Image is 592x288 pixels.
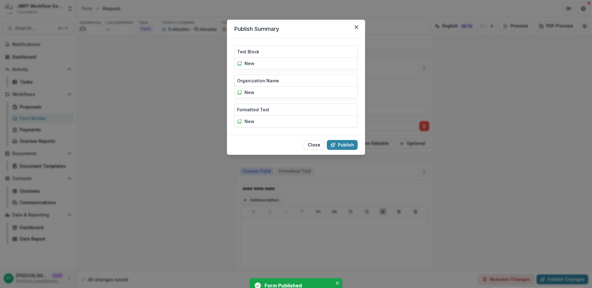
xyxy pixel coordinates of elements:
p: new [245,118,254,125]
button: Publish [327,140,358,150]
p: new [245,89,254,96]
button: Close [304,140,324,150]
p: Text Block [237,48,259,55]
p: Formatted Text [237,106,269,113]
header: Publish Summary [227,20,365,38]
p: new [245,60,254,67]
p: Organization Name [237,77,279,84]
button: Close [351,22,361,32]
button: Close [334,279,341,287]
